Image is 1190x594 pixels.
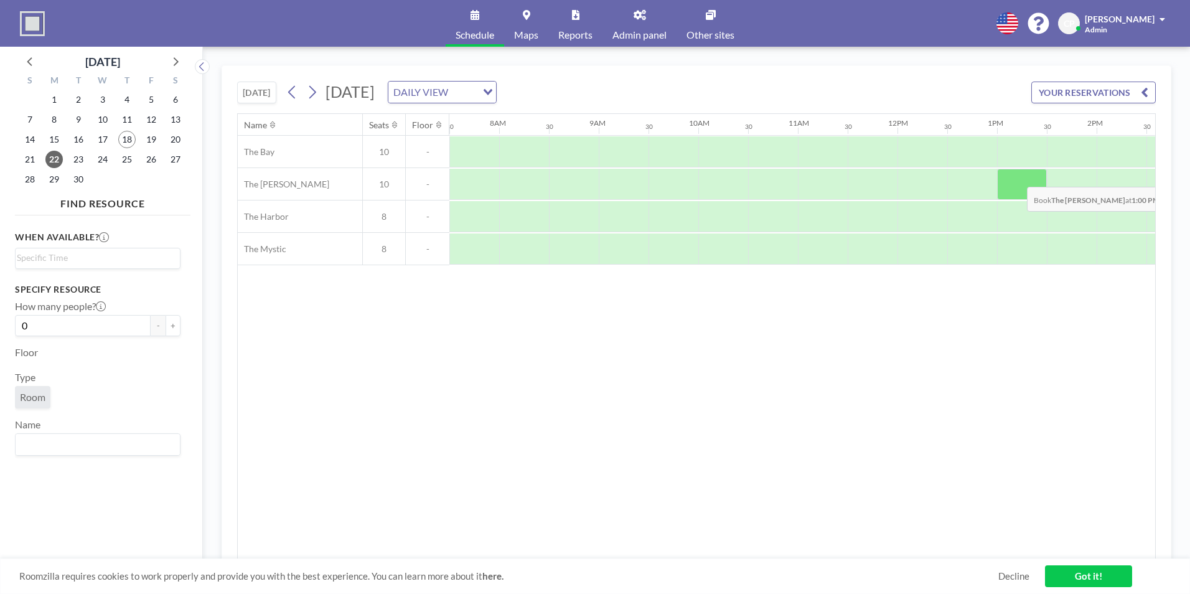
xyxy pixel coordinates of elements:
[406,211,449,222] span: -
[1143,123,1151,131] div: 30
[686,30,734,40] span: Other sites
[1045,565,1132,587] a: Got it!
[19,570,998,582] span: Roomzilla requires cookies to work properly and provide you with the best experience. You can lea...
[167,91,184,108] span: Saturday, September 6, 2025
[70,91,87,108] span: Tuesday, September 2, 2025
[238,243,286,255] span: The Mystic
[21,111,39,128] span: Sunday, September 7, 2025
[1031,82,1156,103] button: YOUR RESERVATIONS
[406,146,449,158] span: -
[888,118,908,128] div: 12PM
[612,30,667,40] span: Admin panel
[143,131,160,148] span: Friday, September 19, 2025
[645,123,653,131] div: 30
[1087,118,1103,128] div: 2PM
[406,243,449,255] span: -
[94,151,111,168] span: Wednesday, September 24, 2025
[45,131,63,148] span: Monday, September 15, 2025
[490,118,506,128] div: 8AM
[45,91,63,108] span: Monday, September 1, 2025
[17,251,173,265] input: Search for option
[845,123,852,131] div: 30
[45,151,63,168] span: Monday, September 22, 2025
[391,84,451,100] span: DAILY VIEW
[237,82,276,103] button: [DATE]
[1085,25,1107,34] span: Admin
[412,120,433,131] div: Floor
[91,73,115,90] div: W
[167,151,184,168] span: Saturday, September 27, 2025
[388,82,496,103] div: Search for option
[139,73,163,90] div: F
[15,346,38,359] label: Floor
[16,434,180,455] div: Search for option
[67,73,91,90] div: T
[18,73,42,90] div: S
[42,73,67,90] div: M
[482,570,504,582] a: here.
[166,315,180,336] button: +
[546,123,553,131] div: 30
[94,111,111,128] span: Wednesday, September 10, 2025
[998,570,1029,582] a: Decline
[238,179,329,190] span: The [PERSON_NAME]
[21,171,39,188] span: Sunday, September 28, 2025
[115,73,139,90] div: T
[20,11,45,36] img: organization-logo
[238,211,289,222] span: The Harbor
[1064,18,1075,29] span: CP
[1131,196,1160,205] b: 1:00 PM
[363,179,405,190] span: 10
[363,146,405,158] span: 10
[143,91,160,108] span: Friday, September 5, 2025
[326,82,375,101] span: [DATE]
[789,118,809,128] div: 11AM
[118,151,136,168] span: Thursday, September 25, 2025
[244,120,267,131] div: Name
[151,315,166,336] button: -
[446,123,454,131] div: 30
[94,131,111,148] span: Wednesday, September 17, 2025
[118,111,136,128] span: Thursday, September 11, 2025
[70,171,87,188] span: Tuesday, September 30, 2025
[70,131,87,148] span: Tuesday, September 16, 2025
[94,91,111,108] span: Wednesday, September 3, 2025
[15,371,35,384] label: Type
[745,123,752,131] div: 30
[589,118,606,128] div: 9AM
[689,118,710,128] div: 10AM
[452,84,476,100] input: Search for option
[85,53,120,70] div: [DATE]
[1027,187,1166,212] span: Book at
[20,391,45,403] span: Room
[369,120,389,131] div: Seats
[1044,123,1051,131] div: 30
[163,73,187,90] div: S
[944,123,952,131] div: 30
[118,91,136,108] span: Thursday, September 4, 2025
[15,418,40,431] label: Name
[15,192,190,210] h4: FIND RESOURCE
[17,436,173,453] input: Search for option
[558,30,593,40] span: Reports
[363,243,405,255] span: 8
[988,118,1003,128] div: 1PM
[70,111,87,128] span: Tuesday, September 9, 2025
[45,171,63,188] span: Monday, September 29, 2025
[456,30,494,40] span: Schedule
[1085,14,1155,24] span: [PERSON_NAME]
[21,151,39,168] span: Sunday, September 21, 2025
[167,131,184,148] span: Saturday, September 20, 2025
[363,211,405,222] span: 8
[167,111,184,128] span: Saturday, September 13, 2025
[70,151,87,168] span: Tuesday, September 23, 2025
[238,146,274,158] span: The Bay
[143,151,160,168] span: Friday, September 26, 2025
[15,284,180,295] h3: Specify resource
[21,131,39,148] span: Sunday, September 14, 2025
[143,111,160,128] span: Friday, September 12, 2025
[118,131,136,148] span: Thursday, September 18, 2025
[406,179,449,190] span: -
[514,30,538,40] span: Maps
[15,300,106,313] label: How many people?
